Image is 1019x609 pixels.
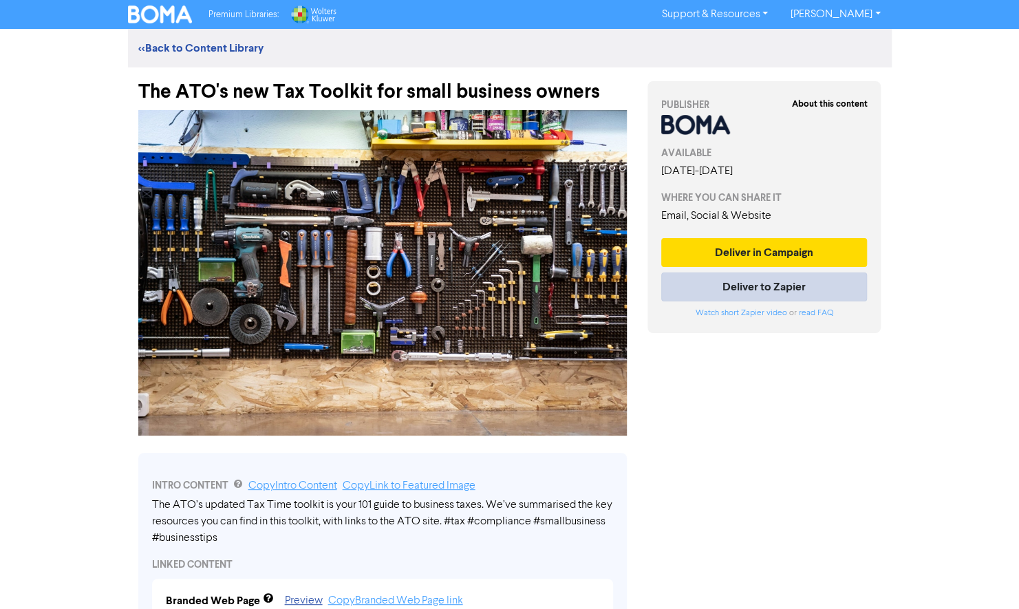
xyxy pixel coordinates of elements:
[950,543,1019,609] iframe: Chat Widget
[290,6,336,23] img: Wolters Kluwer
[285,595,323,606] a: Preview
[166,592,260,609] div: Branded Web Page
[661,98,868,112] div: PUBLISHER
[661,238,868,267] button: Deliver in Campaign
[791,98,867,109] strong: About this content
[152,557,613,572] div: LINKED CONTENT
[661,307,868,319] div: or
[248,480,337,491] a: Copy Intro Content
[661,208,868,224] div: Email, Social & Website
[661,163,868,180] div: [DATE] - [DATE]
[661,273,868,301] button: Deliver to Zapier
[328,595,463,606] a: Copy Branded Web Page link
[128,6,193,23] img: BOMA Logo
[152,497,613,546] div: The ATO’s updated Tax Time toolkit is your 101 guide to business taxes. We’ve summarised the key ...
[798,309,833,317] a: read FAQ
[661,146,868,160] div: AVAILABLE
[208,10,279,19] span: Premium Libraries:
[138,67,627,103] div: The ATO's new Tax Toolkit for small business owners
[695,309,786,317] a: Watch short Zapier video
[343,480,475,491] a: Copy Link to Featured Image
[152,478,613,494] div: INTRO CONTENT
[650,3,779,25] a: Support & Resources
[661,191,868,205] div: WHERE YOU CAN SHARE IT
[138,41,264,55] a: <<Back to Content Library
[779,3,891,25] a: [PERSON_NAME]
